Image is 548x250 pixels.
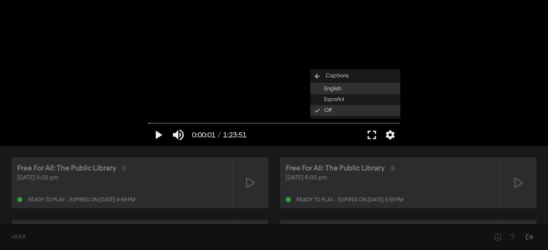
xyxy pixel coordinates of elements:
span: Captions [326,72,349,80]
div: v0.5.8 [12,233,476,241]
div: [DATE] 5:00 pm [17,174,226,182]
span: Español [324,96,344,104]
button: Mute [168,124,188,146]
span: Off [324,106,332,115]
button: English [310,83,400,94]
button: Help [490,230,505,244]
div: [DATE] 6:00 pm [286,174,495,182]
button: Back [310,69,400,83]
div: Free For All: The Public Library [17,163,116,174]
i: done [312,107,324,114]
button: 0:00:01 / 1:23:51 [188,124,250,146]
div: Ready to play - expires on [DATE] 4:59 pm [28,197,135,203]
div: Free For All: The Public Library [286,163,385,174]
div: Ready to play - expires on [DATE] 5:59 pm [297,197,403,203]
button: More settings [382,124,398,146]
button: Play [148,124,168,146]
button: Help [505,230,519,244]
button: Español [310,94,400,105]
button: Sign Out [522,230,536,244]
span: English [324,85,341,93]
i: arrow_back [310,73,325,80]
button: Full screen [362,124,382,146]
button: Off [310,105,400,116]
